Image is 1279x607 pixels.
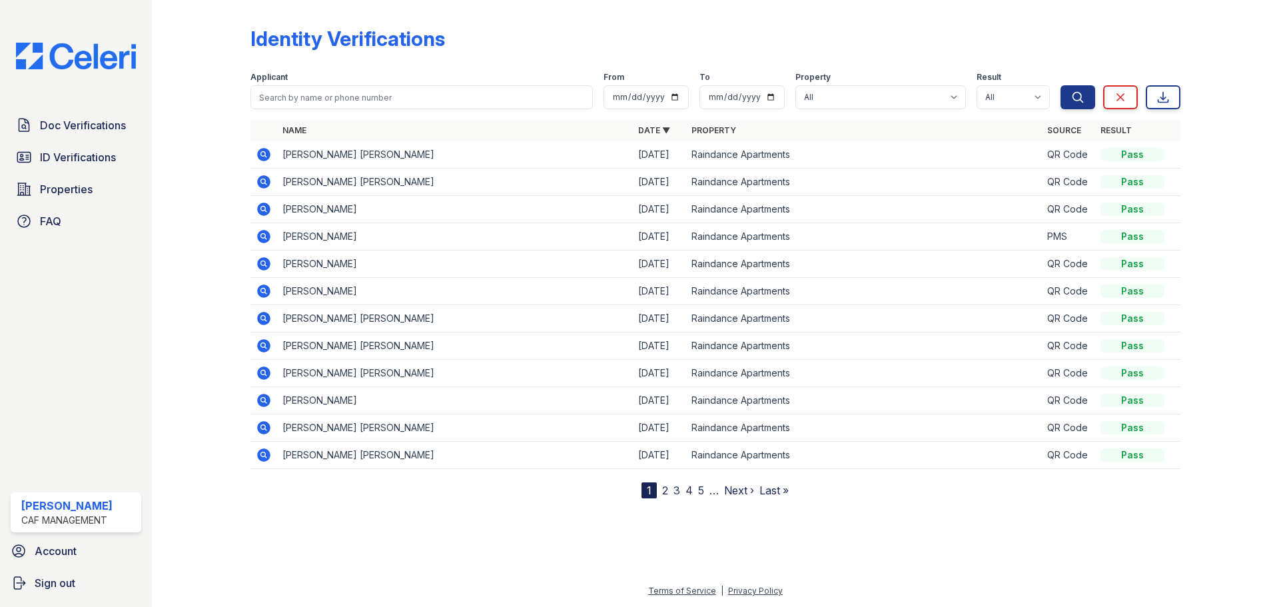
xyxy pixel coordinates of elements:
[1042,414,1095,442] td: QR Code
[638,125,670,135] a: Date ▼
[21,514,113,527] div: CAF Management
[1100,339,1164,352] div: Pass
[1042,196,1095,223] td: QR Code
[673,484,680,497] a: 3
[1100,285,1164,298] div: Pass
[277,414,633,442] td: [PERSON_NAME] [PERSON_NAME]
[35,543,77,559] span: Account
[277,360,633,387] td: [PERSON_NAME] [PERSON_NAME]
[686,251,1042,278] td: Raindance Apartments
[1100,257,1164,271] div: Pass
[633,305,686,332] td: [DATE]
[633,442,686,469] td: [DATE]
[686,278,1042,305] td: Raindance Apartments
[1047,125,1081,135] a: Source
[633,223,686,251] td: [DATE]
[759,484,789,497] a: Last »
[40,181,93,197] span: Properties
[1100,366,1164,380] div: Pass
[686,223,1042,251] td: Raindance Apartments
[686,332,1042,360] td: Raindance Apartments
[604,72,624,83] label: From
[1042,141,1095,169] td: QR Code
[5,538,147,564] a: Account
[721,586,723,596] div: |
[686,141,1042,169] td: Raindance Apartments
[1100,394,1164,407] div: Pass
[1042,169,1095,196] td: QR Code
[277,278,633,305] td: [PERSON_NAME]
[277,141,633,169] td: [PERSON_NAME] [PERSON_NAME]
[1100,203,1164,216] div: Pass
[633,196,686,223] td: [DATE]
[686,360,1042,387] td: Raindance Apartments
[1100,148,1164,161] div: Pass
[1042,332,1095,360] td: QR Code
[686,169,1042,196] td: Raindance Apartments
[633,278,686,305] td: [DATE]
[1100,448,1164,462] div: Pass
[686,196,1042,223] td: Raindance Apartments
[686,442,1042,469] td: Raindance Apartments
[277,305,633,332] td: [PERSON_NAME] [PERSON_NAME]
[633,360,686,387] td: [DATE]
[633,169,686,196] td: [DATE]
[1042,360,1095,387] td: QR Code
[250,72,288,83] label: Applicant
[698,484,704,497] a: 5
[728,586,783,596] a: Privacy Policy
[633,332,686,360] td: [DATE]
[250,27,445,51] div: Identity Verifications
[699,72,710,83] label: To
[282,125,306,135] a: Name
[633,387,686,414] td: [DATE]
[35,575,75,591] span: Sign out
[11,176,141,203] a: Properties
[277,169,633,196] td: [PERSON_NAME] [PERSON_NAME]
[40,117,126,133] span: Doc Verifications
[277,251,633,278] td: [PERSON_NAME]
[1042,442,1095,469] td: QR Code
[1042,387,1095,414] td: QR Code
[795,72,831,83] label: Property
[1042,305,1095,332] td: QR Code
[662,484,668,497] a: 2
[686,387,1042,414] td: Raindance Apartments
[1100,312,1164,325] div: Pass
[686,305,1042,332] td: Raindance Apartments
[40,213,61,229] span: FAQ
[277,387,633,414] td: [PERSON_NAME]
[977,72,1001,83] label: Result
[1100,125,1132,135] a: Result
[641,482,657,498] div: 1
[648,586,716,596] a: Terms of Service
[11,208,141,235] a: FAQ
[11,112,141,139] a: Doc Verifications
[277,332,633,360] td: [PERSON_NAME] [PERSON_NAME]
[1100,175,1164,189] div: Pass
[5,570,147,596] a: Sign out
[686,414,1042,442] td: Raindance Apartments
[5,43,147,69] img: CE_Logo_Blue-a8612792a0a2168367f1c8372b55b34899dd931a85d93a1a3d3e32e68fde9ad4.png
[250,85,593,109] input: Search by name or phone number
[709,482,719,498] span: …
[724,484,754,497] a: Next ›
[1042,278,1095,305] td: QR Code
[1042,223,1095,251] td: PMS
[1100,421,1164,434] div: Pass
[40,149,116,165] span: ID Verifications
[11,144,141,171] a: ID Verifications
[633,251,686,278] td: [DATE]
[277,196,633,223] td: [PERSON_NAME]
[21,498,113,514] div: [PERSON_NAME]
[633,141,686,169] td: [DATE]
[685,484,693,497] a: 4
[277,442,633,469] td: [PERSON_NAME] [PERSON_NAME]
[277,223,633,251] td: [PERSON_NAME]
[1042,251,1095,278] td: QR Code
[691,125,736,135] a: Property
[633,414,686,442] td: [DATE]
[1100,230,1164,243] div: Pass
